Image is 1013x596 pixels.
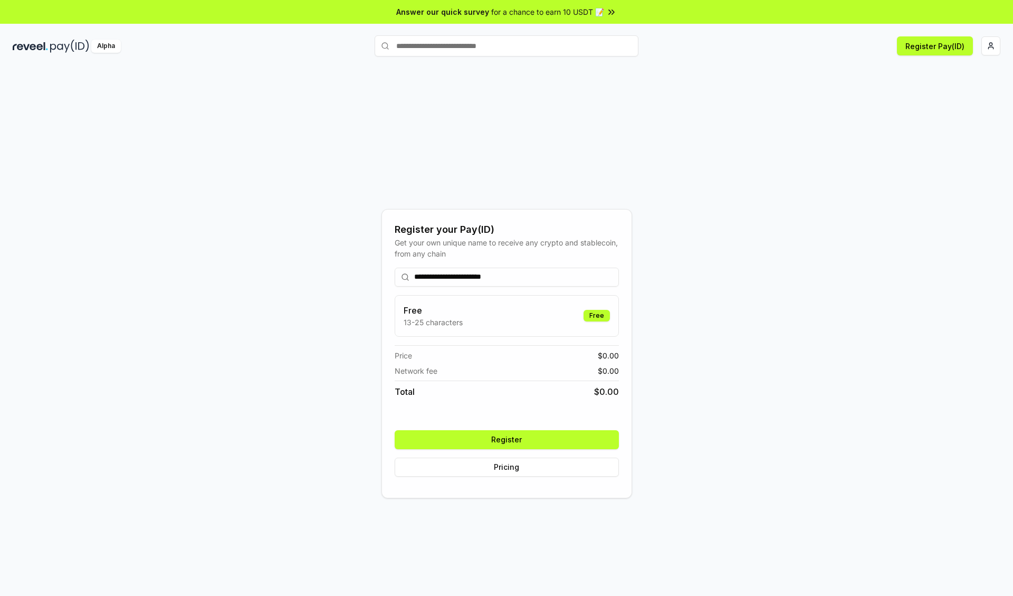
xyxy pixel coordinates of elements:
[395,458,619,477] button: Pricing
[491,6,604,17] span: for a chance to earn 10 USDT 📝
[404,317,463,328] p: 13-25 characters
[91,40,121,53] div: Alpha
[598,365,619,376] span: $ 0.00
[395,365,437,376] span: Network fee
[13,40,48,53] img: reveel_dark
[395,350,412,361] span: Price
[594,385,619,398] span: $ 0.00
[404,304,463,317] h3: Free
[897,36,973,55] button: Register Pay(ID)
[584,310,610,321] div: Free
[50,40,89,53] img: pay_id
[395,222,619,237] div: Register your Pay(ID)
[395,385,415,398] span: Total
[395,237,619,259] div: Get your own unique name to receive any crypto and stablecoin, from any chain
[395,430,619,449] button: Register
[396,6,489,17] span: Answer our quick survey
[598,350,619,361] span: $ 0.00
